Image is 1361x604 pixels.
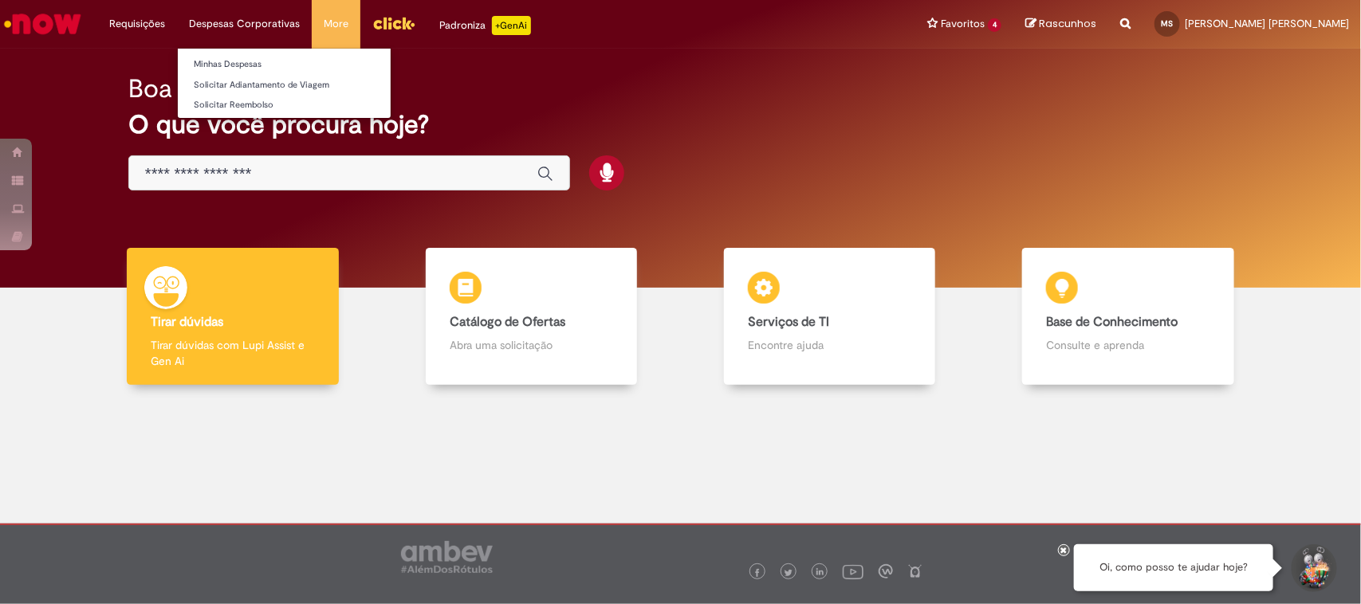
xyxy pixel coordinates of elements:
[84,248,382,386] a: Tirar dúvidas Tirar dúvidas com Lupi Assist e Gen Ai
[177,48,391,119] ul: Despesas Corporativas
[879,564,893,579] img: logo_footer_workplace.png
[979,248,1277,386] a: Base de Conhecimento Consulte e aprenda
[382,248,680,386] a: Catálogo de Ofertas Abra uma solicitação
[178,96,391,114] a: Solicitar Reembolso
[2,8,84,40] img: ServiceNow
[450,337,613,353] p: Abra uma solicitação
[324,16,348,32] span: More
[1039,16,1096,31] span: Rascunhos
[941,16,985,32] span: Favoritos
[439,16,531,35] div: Padroniza
[843,561,863,582] img: logo_footer_youtube.png
[151,314,223,330] b: Tirar dúvidas
[372,11,415,35] img: click_logo_yellow_360x200.png
[681,248,979,386] a: Serviços de TI Encontre ajuda
[492,16,531,35] p: +GenAi
[109,16,165,32] span: Requisições
[128,111,1233,139] h2: O que você procura hoje?
[128,75,337,103] h2: Boa tarde, Manoel
[151,337,314,369] p: Tirar dúvidas com Lupi Assist e Gen Ai
[178,56,391,73] a: Minhas Despesas
[908,564,922,579] img: logo_footer_naosei.png
[1046,314,1178,330] b: Base de Conhecimento
[988,18,1001,32] span: 4
[1162,18,1174,29] span: MS
[785,569,793,577] img: logo_footer_twitter.png
[748,337,911,353] p: Encontre ajuda
[1046,337,1210,353] p: Consulte e aprenda
[178,76,391,94] a: Solicitar Adiantamento de Viagem
[1074,544,1273,591] div: Oi, como posso te ajudar hoje?
[189,16,300,32] span: Despesas Corporativas
[816,568,824,578] img: logo_footer_linkedin.png
[1185,17,1349,30] span: [PERSON_NAME] [PERSON_NAME]
[450,314,565,330] b: Catálogo de Ofertas
[1289,544,1337,592] button: Iniciar Conversa de Suporte
[748,314,829,330] b: Serviços de TI
[753,569,761,577] img: logo_footer_facebook.png
[1025,17,1096,32] a: Rascunhos
[401,541,493,573] img: logo_footer_ambev_rotulo_gray.png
